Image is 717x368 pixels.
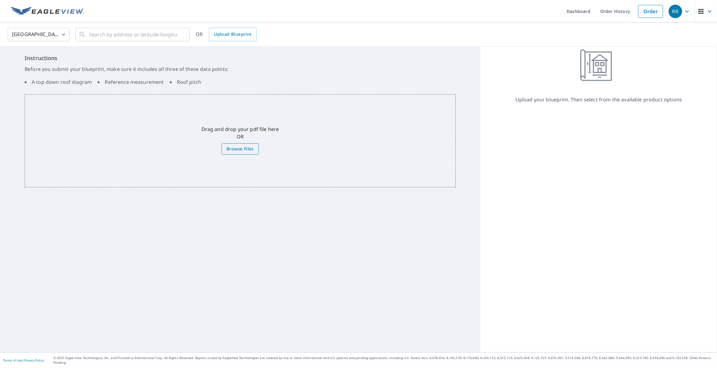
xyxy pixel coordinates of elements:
[209,28,256,41] a: Upload Blueprint
[11,7,84,16] img: EV Logo
[25,65,456,73] p: Before you submit your blueprint, make sure it includes all three of these data points:
[3,358,44,362] p: |
[3,358,22,362] a: Terms of Use
[25,78,92,86] li: A top down roof diagram
[24,358,44,362] a: Privacy Policy
[226,145,254,153] span: Browse Files
[669,5,682,18] div: RR
[98,78,164,86] li: Reference measurement
[214,31,251,38] span: Upload Blueprint
[53,356,714,365] p: © 2025 Eagle View Technologies, Inc. and Pictometry International Corp. All Rights Reserved. Repo...
[25,54,456,62] h6: Instructions
[170,78,202,86] li: Roof pitch
[202,125,279,140] p: Drag and drop your pdf file here OR
[638,5,663,18] a: Order
[222,143,259,155] label: Browse Files
[89,26,177,43] input: Search by address or latitude-longitude
[196,28,257,41] div: OR
[8,26,69,43] div: [GEOGRAPHIC_DATA]
[515,96,682,103] p: Upload your blueprint. Then select from the available product options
